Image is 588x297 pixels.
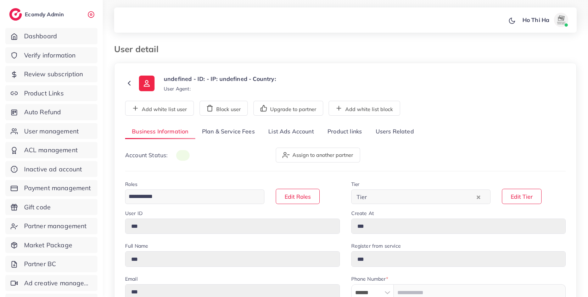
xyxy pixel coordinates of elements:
[164,85,191,92] small: User Agent:
[24,203,51,212] span: Gift code
[24,145,78,155] span: ACL management
[24,241,72,250] span: Market Package
[262,124,321,139] a: List Ads Account
[9,8,22,21] img: logo
[554,13,568,27] img: avatar
[24,279,92,288] span: Ad creative management
[502,189,542,204] button: Edit Tier
[5,28,97,44] a: Dashboard
[24,165,82,174] span: Inactive ad account
[125,124,195,139] a: Business Information
[24,108,61,117] span: Auto Refund
[125,189,264,204] div: Search for option
[5,256,97,272] a: Partner BC
[351,181,360,188] label: Tier
[24,89,64,98] span: Product Links
[351,210,374,217] label: Create At
[114,44,164,54] h3: User detail
[9,8,66,21] a: logoEcomdy Admin
[125,181,138,188] label: Roles
[5,275,97,291] a: Ad creative management
[25,11,66,18] h2: Ecomdy Admin
[5,85,97,101] a: Product Links
[24,127,79,136] span: User management
[126,191,255,202] input: Search for option
[519,13,571,27] a: Ho Thi Haavatar
[351,242,401,249] label: Register from service
[5,123,97,139] a: User management
[276,148,360,163] button: Assign to another partner
[24,51,76,60] span: Verify information
[5,47,97,64] a: Verify information
[24,259,56,269] span: Partner BC
[369,191,475,202] input: Search for option
[522,16,549,24] p: Ho Thi Ha
[5,180,97,196] a: Payment management
[24,32,57,41] span: Dashboard
[5,237,97,253] a: Market Package
[195,124,262,139] a: Plan & Service Fees
[125,151,190,160] p: Account Status:
[5,104,97,120] a: Auto Refund
[321,124,369,139] a: Product links
[200,101,248,116] button: Block user
[351,189,491,204] div: Search for option
[5,199,97,215] a: Gift code
[24,70,83,79] span: Review subscription
[253,101,323,116] button: Upgrade to partner
[125,275,138,282] label: Email
[125,210,142,217] label: User ID
[355,192,369,202] span: Tier
[164,75,276,83] p: undefined - ID: - IP: undefined - Country:
[125,242,148,249] label: Full Name
[24,221,87,231] span: Partner management
[477,193,480,201] button: Clear Selected
[276,189,320,204] button: Edit Roles
[24,183,91,193] span: Payment management
[351,275,388,282] label: Phone Number
[329,101,400,116] button: Add white list block
[5,142,97,158] a: ACL management
[125,101,194,116] button: Add white list user
[5,218,97,234] a: Partner management
[139,76,155,91] img: ic-user-info.36bf1079.svg
[5,66,97,82] a: Review subscription
[369,124,420,139] a: Users Related
[5,161,97,177] a: Inactive ad account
